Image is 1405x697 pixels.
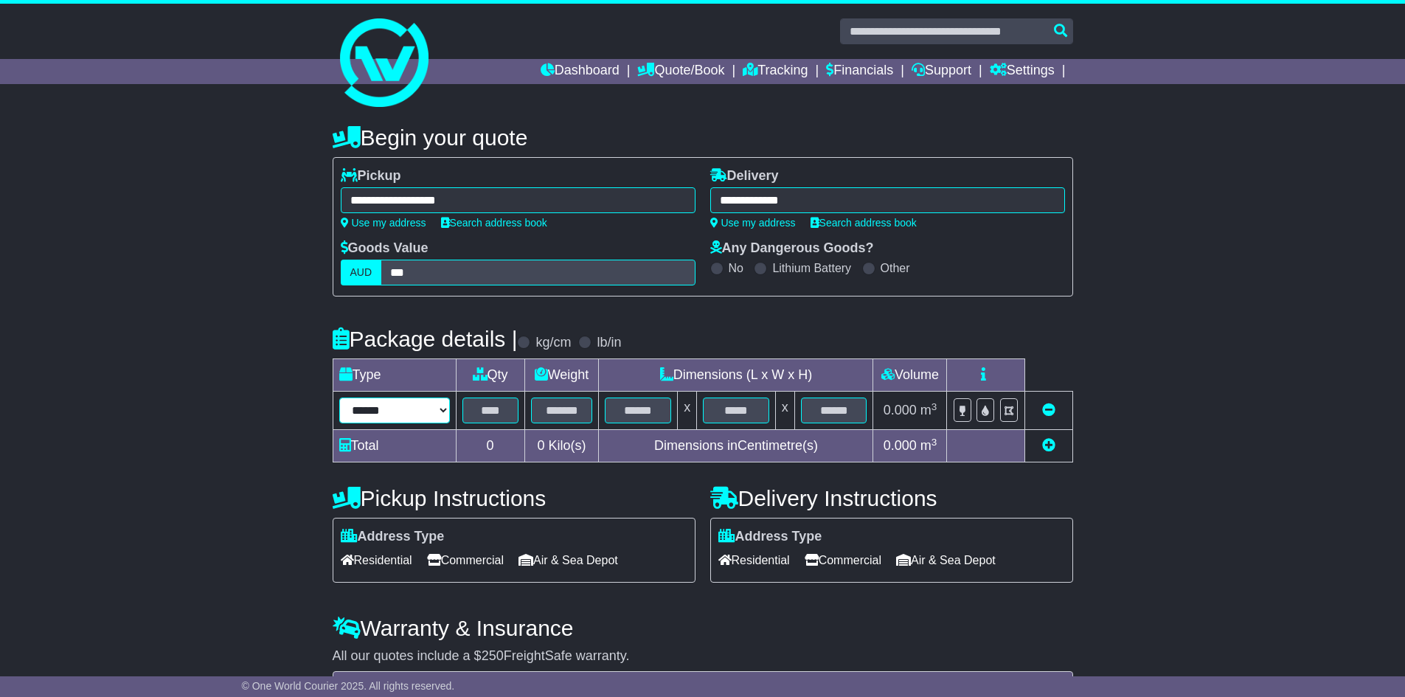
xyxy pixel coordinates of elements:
a: Add new item [1042,438,1055,453]
label: Address Type [341,529,445,545]
sup: 3 [932,437,937,448]
a: Quote/Book [637,59,724,84]
td: Volume [873,359,947,392]
label: Address Type [718,529,822,545]
a: Use my address [710,217,796,229]
td: Dimensions (L x W x H) [599,359,873,392]
span: 0 [537,438,544,453]
label: No [729,261,743,275]
label: Pickup [341,168,401,184]
label: lb/in [597,335,621,351]
a: Financials [826,59,893,84]
td: Qty [456,359,524,392]
a: Search address book [811,217,917,229]
span: Air & Sea Depot [896,549,996,572]
span: Air & Sea Depot [518,549,618,572]
h4: Begin your quote [333,125,1073,150]
a: Use my address [341,217,426,229]
span: Residential [718,549,790,572]
td: Weight [524,359,599,392]
span: Residential [341,549,412,572]
label: Delivery [710,168,779,184]
a: Dashboard [541,59,620,84]
span: m [920,438,937,453]
a: Tracking [743,59,808,84]
span: 0.000 [884,438,917,453]
td: x [775,392,794,430]
label: Other [881,261,910,275]
td: Kilo(s) [524,430,599,462]
a: Settings [990,59,1055,84]
label: Lithium Battery [772,261,851,275]
td: 0 [456,430,524,462]
td: Total [333,430,456,462]
span: Commercial [427,549,504,572]
h4: Warranty & Insurance [333,616,1073,640]
div: All our quotes include a $ FreightSafe warranty. [333,648,1073,665]
span: m [920,403,937,417]
span: 0.000 [884,403,917,417]
h4: Delivery Instructions [710,486,1073,510]
span: 250 [482,648,504,663]
td: Type [333,359,456,392]
a: Remove this item [1042,403,1055,417]
td: x [678,392,697,430]
h4: Package details | [333,327,518,351]
h4: Pickup Instructions [333,486,695,510]
label: Goods Value [341,240,429,257]
label: kg/cm [535,335,571,351]
a: Support [912,59,971,84]
span: Commercial [805,549,881,572]
a: Search address book [441,217,547,229]
label: AUD [341,260,382,285]
td: Dimensions in Centimetre(s) [599,430,873,462]
span: © One World Courier 2025. All rights reserved. [242,680,455,692]
label: Any Dangerous Goods? [710,240,874,257]
sup: 3 [932,401,937,412]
